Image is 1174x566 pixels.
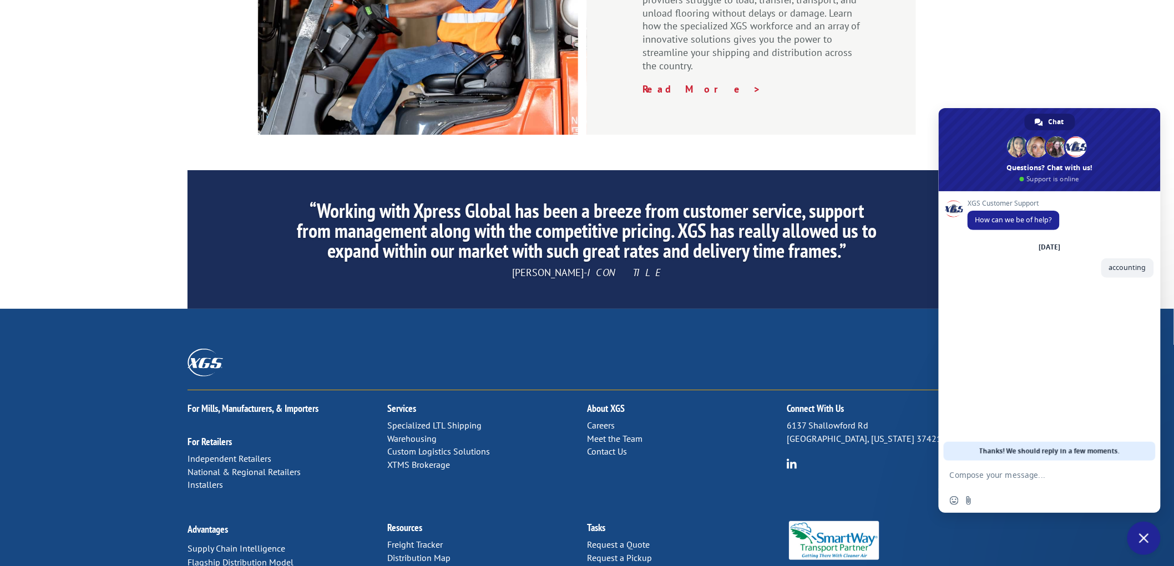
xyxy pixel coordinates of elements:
a: XTMS Brokerage [387,459,450,470]
div: [DATE] [1039,244,1061,251]
a: About XGS [587,402,625,415]
span: [PERSON_NAME] [512,266,584,279]
img: XGS_Logos_ALL_2024_All_White [188,349,223,376]
span: Thanks! We should reply in a few moments. [980,442,1120,461]
span: Send a file [964,496,973,505]
a: Meet the Team [587,433,642,444]
h2: Connect With Us [787,404,986,419]
span: XGS Customer Support [968,200,1060,207]
a: National & Regional Retailers [188,466,301,477]
span: accounting [1109,263,1146,272]
a: For Retailers [188,435,232,448]
h2: Tasks [587,523,787,538]
span: Chat [1049,114,1064,130]
a: Services [387,402,416,415]
a: Contact Us [587,446,627,457]
a: Installers [188,479,223,490]
a: Request a Pickup [587,552,652,563]
a: For Mills, Manufacturers, & Importers [188,402,318,415]
a: Specialized LTL Shipping [387,420,482,431]
span: Insert an emoji [950,496,959,505]
img: group-6 [787,458,797,469]
a: Resources [387,521,422,534]
a: Supply Chain Intelligence [188,543,285,554]
a: Request a Quote [587,539,650,550]
a: Warehousing [387,433,437,444]
span: ICON TILE [587,266,662,279]
span: How can we be of help? [975,215,1052,225]
textarea: Compose your message... [950,470,1125,480]
a: Freight Tracker [387,539,443,550]
a: Independent Retailers [188,453,271,464]
p: 6137 Shallowford Rd [GEOGRAPHIC_DATA], [US_STATE] 37421 [787,419,986,446]
div: Chat [1025,114,1075,130]
a: Custom Logistics Solutions [387,446,490,457]
div: Close chat [1127,522,1161,555]
h2: “Working with Xpress Global has been a breeze from customer service, support from management alon... [292,201,882,266]
a: Read More > [642,83,761,95]
span: - [584,266,587,279]
img: Smartway_Logo [787,521,882,560]
a: Advantages [188,523,228,536]
a: Distribution Map [387,552,451,563]
a: Careers [587,420,615,431]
